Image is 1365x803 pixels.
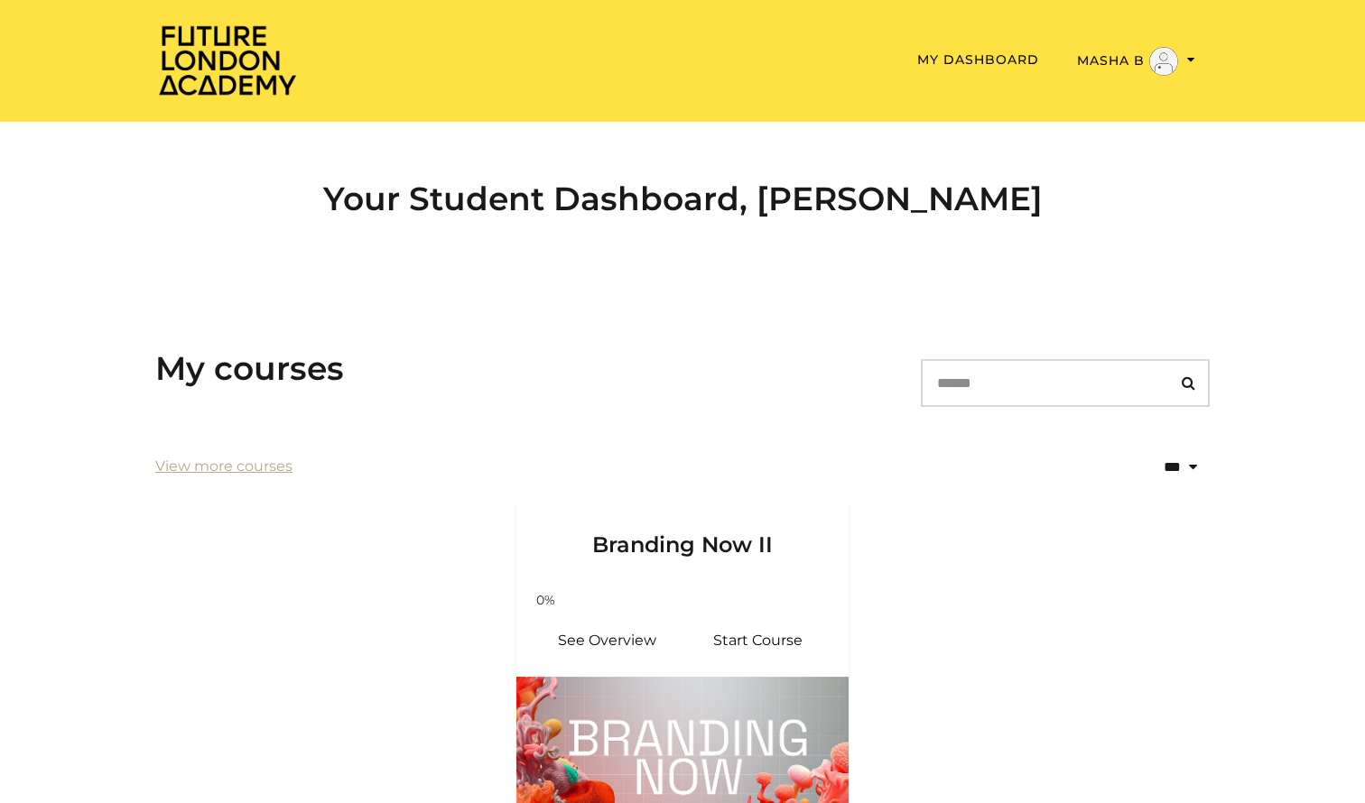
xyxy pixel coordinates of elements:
a: Branding Now II: Resume Course [682,619,834,662]
img: Home Page [155,23,300,97]
select: status [1105,446,1210,488]
h2: Your Student Dashboard, [PERSON_NAME] [155,180,1210,218]
h3: My courses [155,349,344,388]
button: Toggle menu [1072,46,1201,77]
a: Branding Now II: See Overview [531,619,682,662]
a: My Dashboard [917,51,1039,68]
a: Branding Now II [516,503,849,580]
span: 0% [524,591,567,610]
a: View more courses [155,456,292,477]
h3: Branding Now II [538,503,827,558]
